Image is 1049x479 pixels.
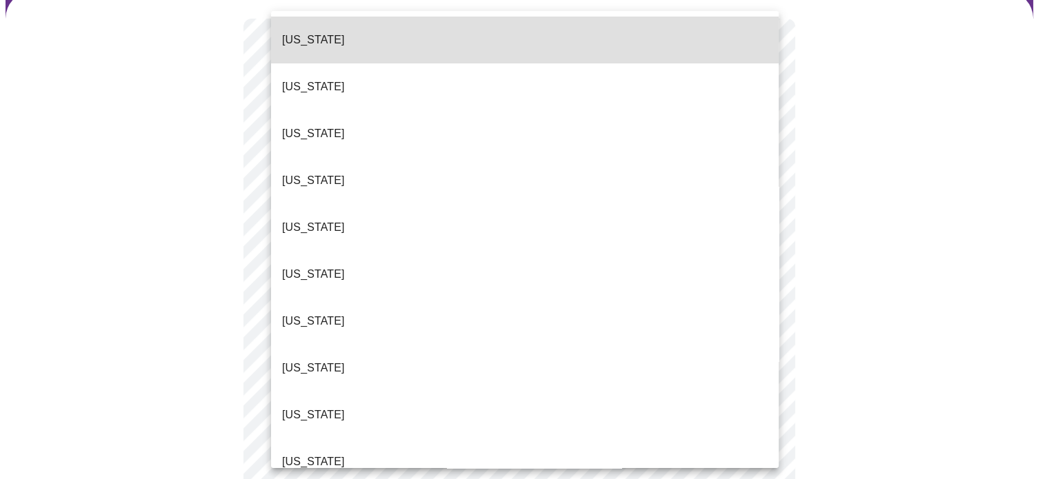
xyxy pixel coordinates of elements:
[282,360,345,376] p: [US_STATE]
[282,313,345,329] p: [US_STATE]
[282,453,345,470] p: [US_STATE]
[282,79,345,95] p: [US_STATE]
[282,266,345,283] p: [US_STATE]
[282,172,345,189] p: [US_STATE]
[282,407,345,423] p: [US_STATE]
[282,125,345,142] p: [US_STATE]
[282,32,345,48] p: [US_STATE]
[282,219,345,236] p: [US_STATE]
